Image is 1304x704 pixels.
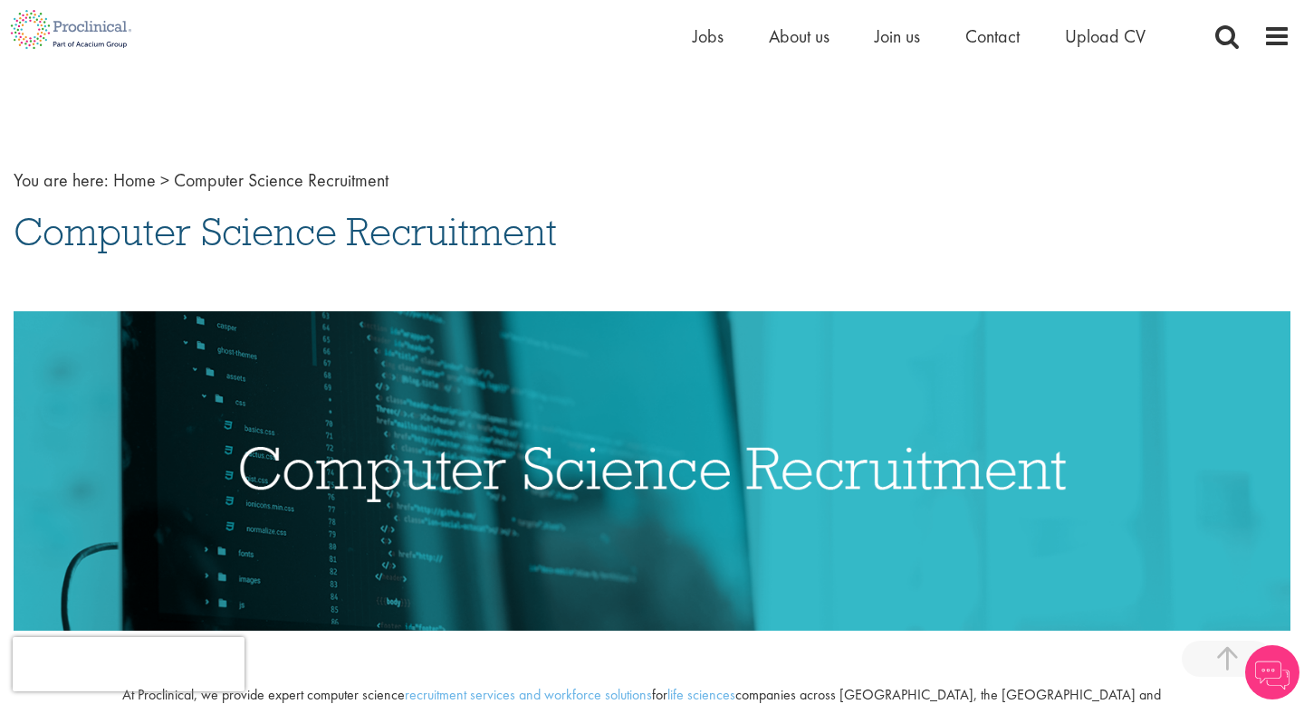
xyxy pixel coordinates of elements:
span: > [160,168,169,192]
a: Upload CV [1065,24,1146,48]
img: Computer Science Recruitment [14,311,1290,631]
a: Jobs [693,24,724,48]
a: life sciences [667,685,735,704]
span: You are here: [14,168,109,192]
a: breadcrumb link [113,168,156,192]
span: Computer Science Recruitment [174,168,388,192]
a: Contact [965,24,1020,48]
img: Chatbot [1245,645,1299,699]
span: Computer Science Recruitment [14,207,557,256]
iframe: reCAPTCHA [13,637,244,691]
a: recruitment services and workforce solutions [405,685,652,704]
a: About us [769,24,829,48]
a: Join us [875,24,920,48]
